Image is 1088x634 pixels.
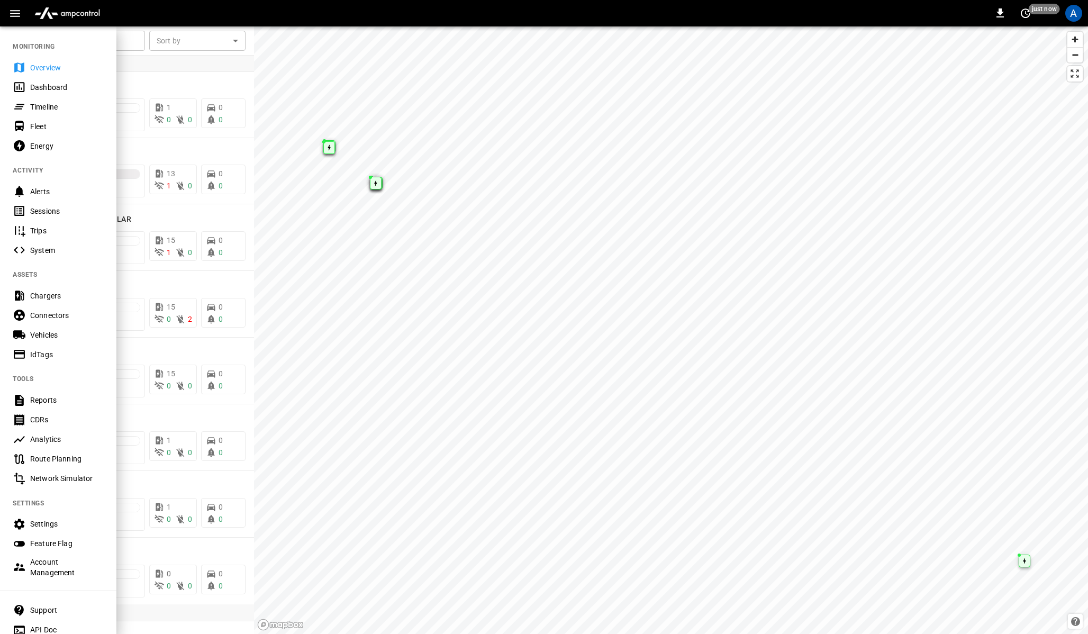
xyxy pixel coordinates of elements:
[30,557,104,578] div: Account Management
[30,473,104,484] div: Network Simulator
[30,538,104,549] div: Feature Flag
[30,102,104,112] div: Timeline
[30,310,104,321] div: Connectors
[30,245,104,256] div: System
[30,605,104,615] div: Support
[30,395,104,405] div: Reports
[30,121,104,132] div: Fleet
[30,414,104,425] div: CDRs
[30,291,104,301] div: Chargers
[30,3,104,23] img: ampcontrol.io logo
[30,62,104,73] div: Overview
[30,330,104,340] div: Vehicles
[30,82,104,93] div: Dashboard
[30,349,104,360] div: IdTags
[1017,5,1034,22] button: set refresh interval
[1029,4,1060,14] span: just now
[1065,5,1082,22] div: profile-icon
[30,141,104,151] div: Energy
[30,225,104,236] div: Trips
[30,519,104,529] div: Settings
[30,206,104,216] div: Sessions
[30,186,104,197] div: Alerts
[30,434,104,445] div: Analytics
[30,454,104,464] div: Route Planning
